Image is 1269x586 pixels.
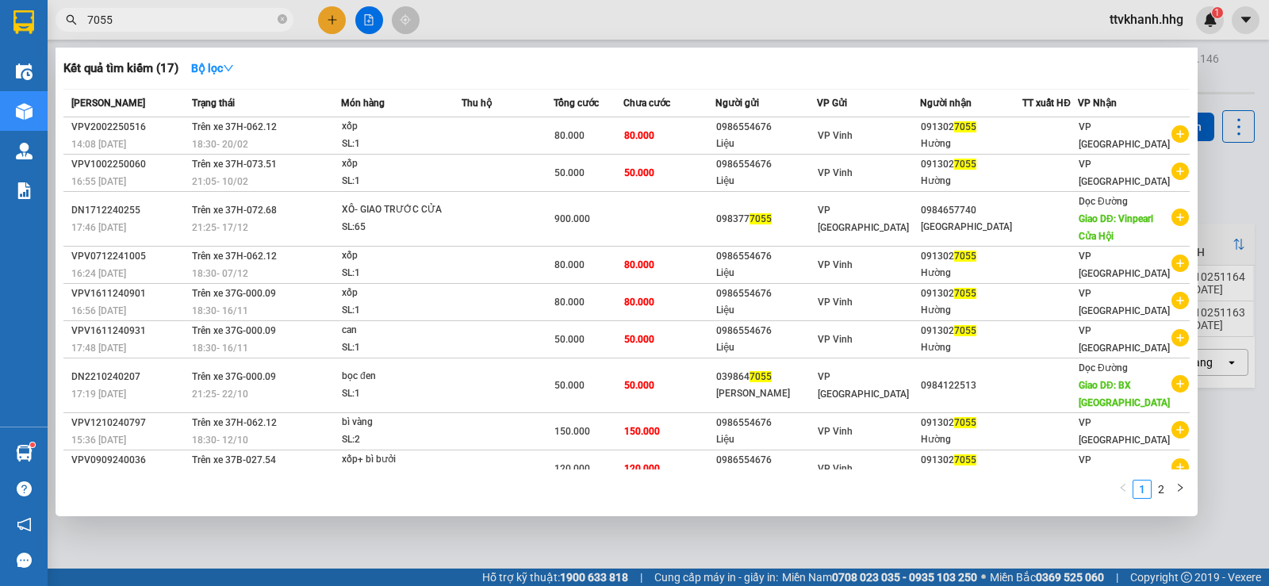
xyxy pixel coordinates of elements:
span: right [1175,483,1185,492]
span: 7055 [954,251,976,262]
span: VP [GEOGRAPHIC_DATA] [1079,121,1170,150]
span: 120.000 [624,463,660,474]
span: 7055 [954,325,976,336]
span: 21:05 - 10/02 [192,176,248,187]
span: notification [17,517,32,532]
span: Trên xe 37H-072.68 [192,205,277,216]
div: 0986554676 [716,323,816,339]
div: 091302 [921,156,1022,173]
span: 16:24 [DATE] [71,268,126,279]
span: question-circle [17,481,32,496]
div: SL: 1 [342,385,461,403]
span: search [66,14,77,25]
div: 039864 [716,369,816,385]
span: 7055 [954,121,976,132]
span: 7055 [750,213,772,224]
div: SL: 1 [342,136,461,153]
div: 0986554676 [716,156,816,173]
span: VP Vinh [818,130,853,141]
span: 150.000 [554,426,590,437]
span: VP [GEOGRAPHIC_DATA] [1079,251,1170,279]
div: Liệu [716,302,816,319]
span: Tổng cước [554,98,599,109]
img: warehouse-icon [16,143,33,159]
div: Hường [921,265,1022,282]
span: plus-circle [1171,458,1189,476]
div: Hường [921,431,1022,448]
span: 80.000 [554,297,585,308]
div: 0986554676 [716,415,816,431]
span: 7055 [954,288,976,299]
div: 0986554676 [716,248,816,265]
span: Chưa cước [623,98,670,109]
div: VPV0909240036 [71,452,187,469]
span: 50.000 [624,334,654,345]
span: VP Nhận [1078,98,1117,109]
img: warehouse-icon [16,63,33,80]
span: 50.000 [554,167,585,178]
li: 2 [1152,480,1171,499]
span: [PERSON_NAME] [71,98,145,109]
div: XÔ- GIAO TRƯỚC CỬA [342,201,461,219]
span: down [223,63,234,74]
span: VP Vinh [818,167,853,178]
img: warehouse-icon [16,445,33,462]
span: Thu hộ [462,98,492,109]
span: VP Vinh [818,463,853,474]
li: Next Page [1171,480,1190,499]
span: Giao DĐ: Vinpearl Cửa Hội [1079,213,1153,242]
div: SL: 1 [342,265,461,282]
span: 17:48 [DATE] [71,343,126,354]
div: 098377 [716,211,816,228]
span: 50.000 [554,380,585,391]
div: VPV1611240901 [71,285,187,302]
span: plus-circle [1171,255,1189,272]
span: VP Vinh [818,297,853,308]
span: plus-circle [1171,209,1189,226]
div: VPV1002250060 [71,156,187,173]
div: xốp [342,118,461,136]
span: Giao DĐ: BX [GEOGRAPHIC_DATA] [1079,380,1170,408]
img: warehouse-icon [16,103,33,120]
span: VP [GEOGRAPHIC_DATA] [818,371,909,400]
button: right [1171,480,1190,499]
div: Liệu [716,431,816,448]
div: bì vàng [342,414,461,431]
div: Hường [921,302,1022,319]
div: DN2210240207 [71,369,187,385]
div: Liệu [716,265,816,282]
div: bọc đen [342,368,461,385]
span: Trên xe 37G-000.09 [192,325,276,336]
span: message [17,553,32,568]
span: Dọc Đường [1079,362,1128,373]
span: TT xuất HĐ [1022,98,1071,109]
div: 0986554676 [716,452,816,469]
button: left [1114,480,1133,499]
span: Món hàng [341,98,385,109]
div: SL: 1 [342,339,461,357]
span: 50.000 [554,334,585,345]
div: xốp [342,285,461,302]
span: Dọc Đường [1079,196,1128,207]
span: 7055 [954,417,976,428]
span: VP Vinh [818,334,853,345]
span: 80.000 [554,130,585,141]
span: VP [GEOGRAPHIC_DATA] [1079,417,1170,446]
span: VP Gửi [817,98,847,109]
div: 0986554676 [716,285,816,302]
span: VP [GEOGRAPHIC_DATA] [1079,325,1170,354]
span: Trên xe 37H-062.12 [192,417,277,428]
span: 900.000 [554,213,590,224]
span: 17:46 [DATE] [71,222,126,233]
div: xốp [342,247,461,265]
span: 16:56 [DATE] [71,305,126,316]
span: plus-circle [1171,125,1189,143]
span: plus-circle [1171,329,1189,347]
span: VP [GEOGRAPHIC_DATA] [818,205,909,233]
span: 18:30 - 16/11 [192,305,248,316]
span: 80.000 [624,297,654,308]
div: Hường [921,339,1022,356]
div: 0984657740 [921,202,1022,219]
span: 21:25 - 17/12 [192,222,248,233]
div: DN1712240255 [71,202,187,219]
